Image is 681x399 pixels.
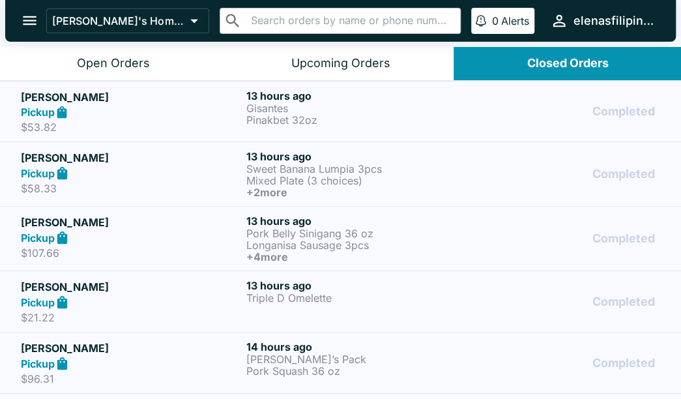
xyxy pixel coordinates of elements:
[21,89,241,105] h5: [PERSON_NAME]
[492,14,499,27] p: 0
[246,102,467,114] p: Gisantes
[246,214,467,228] h6: 13 hours ago
[246,114,467,126] p: Pinakbet 32oz
[21,279,241,295] h5: [PERSON_NAME]
[13,4,46,37] button: open drawer
[21,246,241,259] p: $107.66
[246,163,467,175] p: Sweet Banana Lumpia 3pcs
[246,228,467,239] p: Pork Belly Sinigang 36 oz
[246,365,467,377] p: Pork Squash 36 oz
[21,296,55,309] strong: Pickup
[545,7,660,35] button: elenasfilipinofoods
[246,175,467,186] p: Mixed Plate (3 choices)
[247,12,455,30] input: Search orders by name or phone number
[21,150,241,166] h5: [PERSON_NAME]
[77,56,150,71] div: Open Orders
[246,340,467,353] h6: 14 hours ago
[501,14,529,27] p: Alerts
[21,231,55,244] strong: Pickup
[527,56,608,71] div: Closed Orders
[246,353,467,365] p: [PERSON_NAME]’s Pack
[21,357,55,370] strong: Pickup
[21,121,241,134] p: $53.82
[291,56,390,71] div: Upcoming Orders
[46,8,209,33] button: [PERSON_NAME]'s Home of the Finest Filipino Foods
[21,167,55,180] strong: Pickup
[246,251,467,263] h6: + 4 more
[246,292,467,304] p: Triple D Omelette
[246,89,467,102] h6: 13 hours ago
[246,150,467,163] h6: 13 hours ago
[573,13,655,29] div: elenasfilipinofoods
[21,372,241,385] p: $96.31
[21,182,241,195] p: $58.33
[21,340,241,356] h5: [PERSON_NAME]
[21,106,55,119] strong: Pickup
[21,214,241,230] h5: [PERSON_NAME]
[246,279,467,292] h6: 13 hours ago
[246,239,467,251] p: Longanisa Sausage 3pcs
[21,311,241,324] p: $21.22
[246,186,467,198] h6: + 2 more
[52,14,185,27] p: [PERSON_NAME]'s Home of the Finest Filipino Foods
